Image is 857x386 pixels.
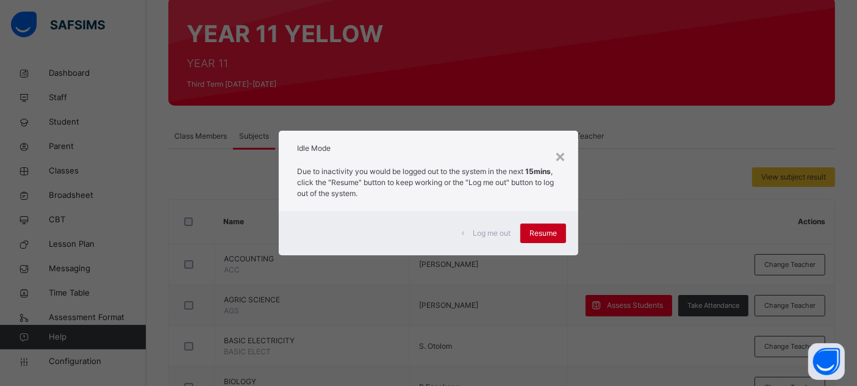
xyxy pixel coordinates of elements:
[554,143,566,169] div: ×
[297,166,561,199] p: Due to inactivity you would be logged out to the system in the next , click the "Resume" button t...
[297,143,561,154] h2: Idle Mode
[808,343,845,380] button: Open asap
[525,167,551,176] strong: 15mins
[529,228,557,239] span: Resume
[473,228,511,239] span: Log me out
